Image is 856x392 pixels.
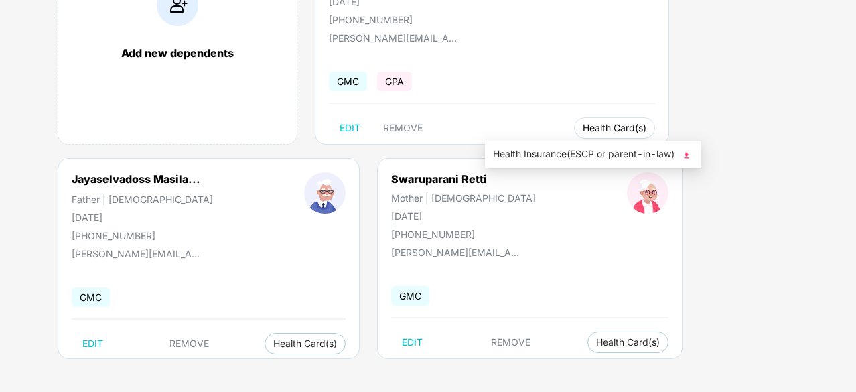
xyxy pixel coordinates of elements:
[480,332,541,353] button: REMOVE
[391,332,433,353] button: EDIT
[383,123,423,133] span: REMOVE
[72,333,114,354] button: EDIT
[273,340,337,347] span: Health Card(s)
[574,117,655,139] button: Health Card(s)
[583,125,646,131] span: Health Card(s)
[627,172,668,214] img: profileImage
[596,339,660,346] span: Health Card(s)
[340,123,360,133] span: EDIT
[680,149,693,162] img: svg+xml;base64,PHN2ZyB4bWxucz0iaHR0cDovL3d3dy53My5vcmcvMjAwMC9zdmciIHhtbG5zOnhsaW5rPSJodHRwOi8vd3...
[391,228,536,240] div: [PHONE_NUMBER]
[72,172,200,186] div: Jayaselvadoss Masila...
[491,337,530,348] span: REMOVE
[72,194,213,205] div: Father | [DEMOGRAPHIC_DATA]
[72,248,206,259] div: [PERSON_NAME][EMAIL_ADDRESS][DOMAIN_NAME]
[265,333,346,354] button: Health Card(s)
[391,192,536,204] div: Mother | [DEMOGRAPHIC_DATA]
[493,147,693,161] span: Health Insurance(ESCP or parent-in-law)
[372,117,433,139] button: REMOVE
[304,172,346,214] img: profileImage
[391,247,525,258] div: [PERSON_NAME][EMAIL_ADDRESS][DOMAIN_NAME]
[169,338,209,349] span: REMOVE
[377,72,412,91] span: GPA
[72,46,283,60] div: Add new dependents
[329,72,367,91] span: GMC
[159,333,220,354] button: REMOVE
[329,14,522,25] div: [PHONE_NUMBER]
[329,32,463,44] div: [PERSON_NAME][EMAIL_ADDRESS][DOMAIN_NAME]
[82,338,103,349] span: EDIT
[72,230,213,241] div: [PHONE_NUMBER]
[391,286,429,306] span: GMC
[391,172,536,186] div: Swaruparani Retti
[329,117,371,139] button: EDIT
[587,332,668,353] button: Health Card(s)
[72,212,213,223] div: [DATE]
[402,337,423,348] span: EDIT
[391,210,536,222] div: [DATE]
[72,287,110,307] span: GMC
